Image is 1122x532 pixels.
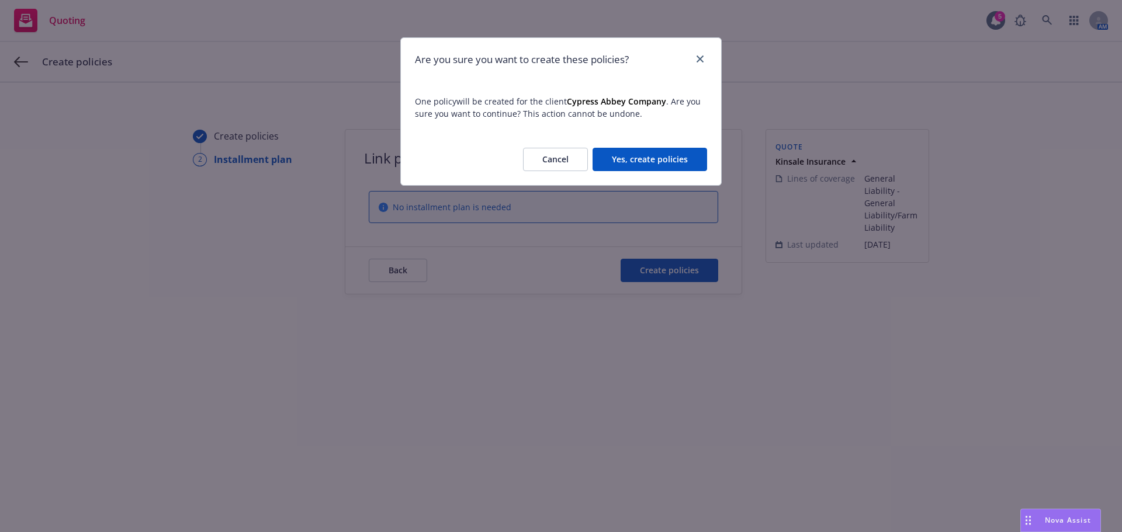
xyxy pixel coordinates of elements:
span: One policy will be created for the client . Are you sure you want to continue? This action cannot... [415,95,707,120]
strong: Cypress Abbey Company [567,96,666,107]
span: Nova Assist [1045,515,1091,525]
button: Cancel [523,148,588,171]
button: Nova Assist [1020,509,1101,532]
button: Yes, create policies [593,148,707,171]
a: close [693,52,707,66]
h1: Are you sure you want to create these policies? [415,52,629,67]
div: Drag to move [1021,509,1036,531]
